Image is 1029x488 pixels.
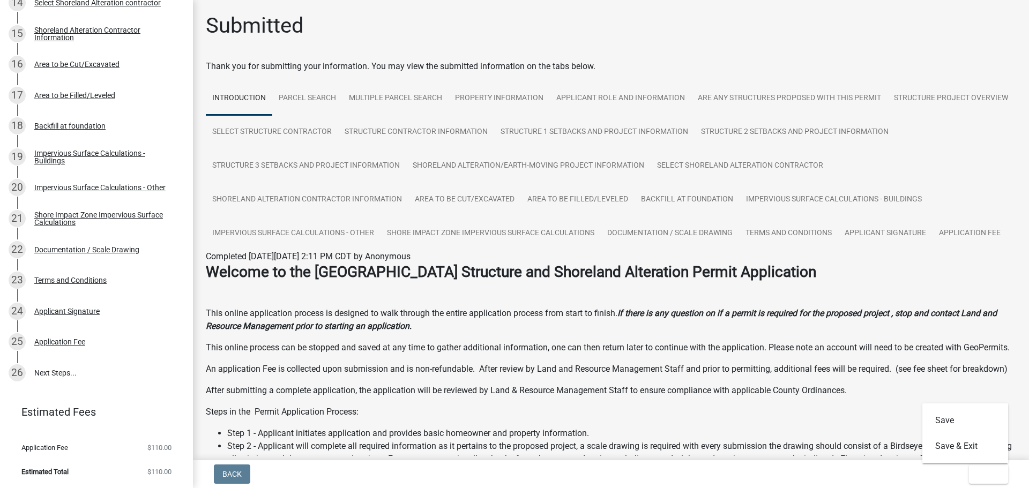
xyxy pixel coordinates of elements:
div: Shore Impact Zone Impervious Surface Calculations [34,211,176,226]
p: This online application process is designed to walk through the entire application process from s... [206,307,1016,333]
a: Terms and Conditions [739,216,838,251]
strong: Welcome to the [GEOGRAPHIC_DATA] Structure and Shoreland Alteration Permit Application [206,263,816,281]
div: 25 [9,333,26,350]
a: Structure 2 Setbacks and project information [695,115,895,149]
div: Documentation / Scale Drawing [34,246,139,253]
div: Area to be Cut/Excavated [34,61,120,68]
span: $110.00 [147,468,171,475]
div: 21 [9,210,26,227]
a: Parcel search [272,81,342,116]
div: 20 [9,179,26,196]
a: Introduction [206,81,272,116]
div: Terms and Conditions [34,276,107,284]
a: Property Information [449,81,550,116]
div: 18 [9,117,26,134]
a: Shore Impact Zone Impervious Surface Calculations [381,216,601,251]
div: Exit [922,403,1008,463]
a: Applicant Signature [838,216,933,251]
a: Applicant Role and Information [550,81,691,116]
button: Save & Exit [922,433,1008,459]
a: Select Shoreland Alteration contractor [651,149,830,183]
a: Area to be Filled/Leveled [521,183,635,217]
div: 17 [9,87,26,104]
span: $110.00 [147,444,171,451]
p: An application Fee is collected upon submission and is non-refundable. After review by Land and R... [206,363,1016,376]
li: Step 1 - Applicant initiates application and provides basic homeowner and property information. [227,427,1016,440]
div: Applicant Signature [34,307,100,315]
p: Steps in the Permit Application Process: [206,406,1016,418]
p: After submitting a complete application, the application will be reviewed by Land & Resource Mana... [206,384,1016,397]
a: Impervious Surface Calculations - Buildings [740,183,928,217]
a: Select Structure Contractor [206,115,338,149]
p: This online process can be stopped and saved at any time to gather additional information, one ca... [206,341,1016,354]
div: Impervious Surface Calculations - Buildings [34,149,176,164]
span: Completed [DATE][DATE] 2:11 PM CDT by Anonymous [206,251,411,261]
div: 26 [9,364,26,381]
a: Estimated Fees [9,401,176,423]
li: Step 2 - Applicant will complete all required information as it pertains to the proposed project,... [227,440,1016,478]
div: 22 [9,241,26,258]
div: 15 [9,25,26,42]
a: Application Fee [933,216,1007,251]
div: 19 [9,148,26,166]
a: Multiple Parcel Search [342,81,449,116]
div: 23 [9,272,26,289]
a: Structure 3 Setbacks and project information [206,149,406,183]
div: Backfill at foundation [34,122,106,130]
a: Area to be Cut/Excavated [408,183,521,217]
div: 24 [9,303,26,320]
button: Exit [969,464,1008,484]
strong: If there is any question on if a permit is required for the proposed project , stop and contact L... [206,308,997,331]
a: Documentation / Scale Drawing [601,216,739,251]
button: Back [214,464,250,484]
a: Are any Structures Proposed with this Permit [691,81,888,116]
a: Shoreland Alteration/Earth-Moving Project Information [406,149,651,183]
div: Shoreland Alteration Contractor Information [34,26,176,41]
a: Structure 1 Setbacks and project information [494,115,695,149]
div: Impervious Surface Calculations - Other [34,184,166,191]
a: Structure Contractor Information [338,115,494,149]
button: Save [922,408,1008,433]
span: Application Fee [21,444,68,451]
a: Shoreland Alteration Contractor Information [206,183,408,217]
div: Thank you for submitting your information. You may view the submitted information on the tabs below. [206,60,1016,73]
div: Area to be Filled/Leveled [34,92,115,99]
div: Application Fee [34,338,85,346]
a: Impervious Surface Calculations - Other [206,216,381,251]
a: Backfill at foundation [635,183,740,217]
span: Exit [978,470,993,478]
a: Structure Project Overview [888,81,1015,116]
div: 16 [9,56,26,73]
span: Back [222,470,242,478]
h1: Submitted [206,13,304,39]
span: Estimated Total [21,468,69,475]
